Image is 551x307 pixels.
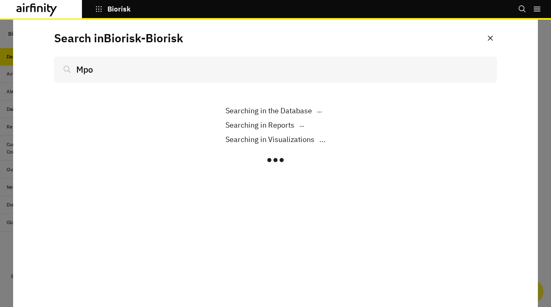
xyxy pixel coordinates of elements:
[107,5,131,13] p: Biorisk
[484,32,497,45] button: Close
[225,105,312,116] p: Searching in the Database
[54,30,183,47] p: Search in Biorisk - Biorisk
[225,134,326,145] div: ...
[54,57,497,82] input: Search...
[225,134,314,145] p: Searching in Visualizations
[518,2,526,16] button: Search
[225,105,322,116] div: ...
[95,2,131,16] button: Biorisk
[225,119,304,131] div: ...
[225,119,294,131] p: Searching in Reports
